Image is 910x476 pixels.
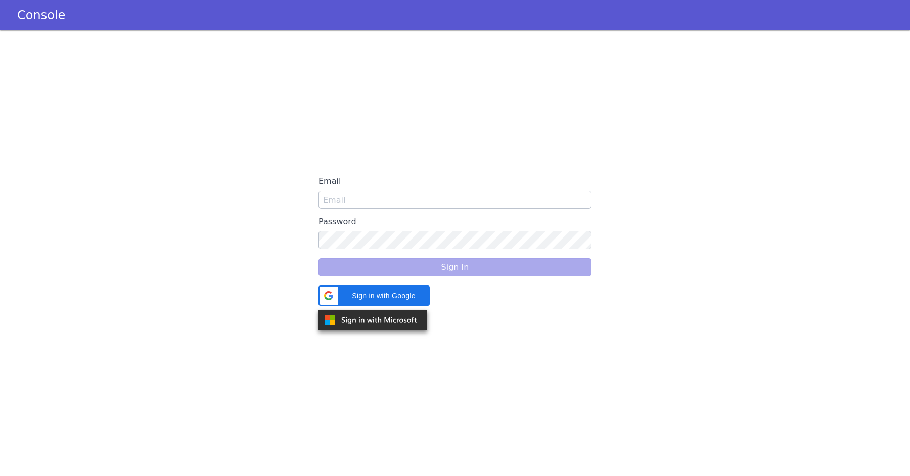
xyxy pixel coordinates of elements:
[5,8,77,22] a: Console
[318,213,591,231] label: Password
[318,172,591,191] label: Email
[318,285,430,306] div: Sign in with Google
[318,310,427,330] img: azure.svg
[344,291,424,301] span: Sign in with Google
[318,191,591,209] input: Email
